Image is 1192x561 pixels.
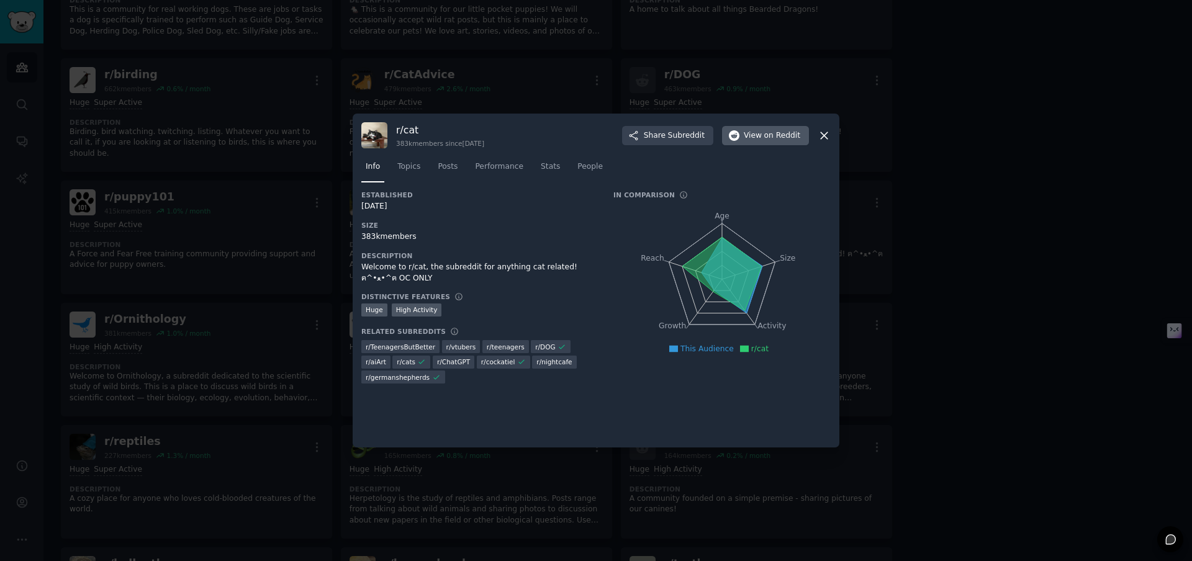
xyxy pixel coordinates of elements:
[361,292,450,301] h3: Distinctive Features
[641,254,664,263] tspan: Reach
[541,161,560,173] span: Stats
[780,254,795,263] tspan: Size
[536,157,564,182] a: Stats
[366,357,386,366] span: r/ aiArt
[613,191,675,199] h3: In Comparison
[361,262,596,284] div: Welcome to r/cat, the subreddit for anything cat related! ฅ^•ﻌ•^ฅ OC ONLY
[751,344,769,353] span: r/cat
[437,357,470,366] span: r/ ChatGPT
[361,251,596,260] h3: Description
[392,303,442,316] div: High Activity
[744,130,800,141] span: View
[433,157,462,182] a: Posts
[758,322,787,331] tspan: Activity
[573,157,607,182] a: People
[361,157,384,182] a: Info
[680,344,734,353] span: This Audience
[366,373,430,382] span: r/ germanshepherds
[396,123,484,137] h3: r/ cat
[715,212,729,220] tspan: Age
[396,139,484,148] div: 383k members since [DATE]
[475,161,523,173] span: Performance
[764,130,800,141] span: on Reddit
[535,343,555,351] span: r/ DOG
[366,343,435,351] span: r/ TeenagersButBetter
[361,201,596,212] div: [DATE]
[361,303,387,316] div: Huge
[446,343,476,351] span: r/ vtubers
[361,122,387,148] img: cat
[397,161,420,173] span: Topics
[361,231,596,243] div: 383k members
[361,191,596,199] h3: Established
[668,130,705,141] span: Subreddit
[577,161,603,173] span: People
[361,221,596,230] h3: Size
[361,327,446,336] h3: Related Subreddits
[366,161,380,173] span: Info
[536,357,572,366] span: r/ nightcafe
[481,357,515,366] span: r/ cockatiel
[722,126,809,146] button: Viewon Reddit
[397,357,415,366] span: r/ cats
[487,343,525,351] span: r/ teenagers
[438,161,458,173] span: Posts
[393,157,425,182] a: Topics
[644,130,705,141] span: Share
[471,157,528,182] a: Performance
[659,322,686,331] tspan: Growth
[622,126,713,146] button: ShareSubreddit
